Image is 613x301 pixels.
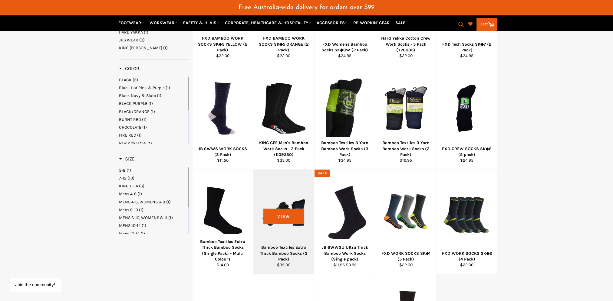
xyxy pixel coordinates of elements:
a: KING GEE [119,45,189,51]
a: WORKWEAR [147,18,180,28]
span: MENS 4-6, WOMENS 6-8 [119,199,165,205]
a: Bamboo Textiles 3 Yarn Bamboo Work Socks (2 Pack)Bamboo Textiles 3 Yarn Bamboo Work Socks (2 Pack... [375,65,436,170]
span: (1) [137,133,142,138]
button: Join the community! [15,282,55,287]
span: MENS 6-10, WOMENS 8-11 [119,215,167,220]
span: Black Hot Pink & Purple [119,85,165,90]
a: CHOCOLATE [119,125,186,130]
a: Cart [476,18,497,31]
span: KING [PERSON_NAME] [119,45,162,50]
span: MENS 10-14 [119,223,141,228]
span: 5-8 [119,168,126,173]
span: (1) [144,30,148,35]
a: FXD WORK SOCKS SK◆2 (4 Pack)FXD WORK SOCKS SK◆2 (4 Pack)$22.00 [436,170,497,274]
a: 7-12 [119,175,186,181]
span: BLACK/ORANGE [119,109,150,114]
span: (1) [140,231,145,236]
span: (3) [139,37,145,43]
a: Mens 10-14 [119,231,186,237]
a: Bamboo Textiles Extra Thick Bamboo Socks (3 Pack)Bamboo Textiles Extra Thick Bamboo Socks (3 Pack... [253,170,314,274]
div: FXD Tech Socks SK◆7 (2 Pack) [440,41,493,53]
div: FXD BAMBOO WORK SOCKS SK◆5 YELLOW (2 Pack) [196,35,249,53]
span: (1) [166,199,171,205]
a: RE-WORKIN' GEAR [351,18,392,28]
a: JB 6WWSU Ultra Thick Bamboo Work Socks (Single pack)JB 6WWSU Ultra Thick Bamboo Work Socks (Singl... [314,170,375,274]
span: BLACK [119,77,132,83]
span: (1) [157,93,161,98]
div: FXD WORK SOCKS SK◆1 (5 Pack) [379,251,433,262]
a: Bamboo Textiles Extra Thick Bamboo Socks (Single Pack) - Multi ColoursBamboo Textiles Extra Thick... [192,170,253,274]
a: BLACK PURPLE [119,101,186,106]
span: CHOCOLATE [119,125,141,130]
h3: Color [119,66,139,72]
a: FIRE RED [119,132,186,138]
a: MENS 4-6, WOMENS 6-8 [119,199,186,205]
a: HARD YAKKA [119,29,189,35]
a: JBS WEAR [119,37,189,43]
span: (1) [137,191,142,196]
div: Bamboo Textiles Extra Thick Bamboo Socks (3 Pack) [257,244,311,262]
a: FXD CREW SOCKS SK◆6 (5 pack)FXD CREW SOCKS SK◆6 (5 pack)$24.95 [436,65,497,170]
a: Black Hot Pink & Purple [119,85,186,91]
div: Bamboo Textiles Extra Thick Bamboo Socks (Single Pack) - Multi Colours [196,239,249,262]
span: BLACK PURPLE [119,101,147,106]
a: Mens 6-10 [119,207,186,213]
span: HARD YAKKA [119,30,143,35]
div: JB 6WWSU Ultra Thick Bamboo Work Socks (Single pack) [318,244,371,262]
div: Hard Yakka Cotton Crew Work Socks - 5 Pack (Y20035) [379,35,433,53]
span: 7-12 [119,176,127,181]
span: (10) [127,176,134,181]
span: Mens 4-6 [119,191,137,196]
span: FIRE RED [119,133,136,138]
span: KING 11-14 [119,183,138,189]
span: (1) [142,117,147,122]
div: FXD BAMBOO WORK SOCKS SK◆5 ORANGE (2 Pack) [257,35,311,53]
a: SALE [393,18,408,28]
span: BURNT RED [119,117,141,122]
span: (1) [142,223,146,228]
div: JB 6WWS WORK SOCKS (3 Pack) [196,146,249,158]
span: (1) [139,207,143,212]
div: FXD CREW SOCKS SK◆6 (5 pack) [440,146,493,158]
div: KING GEE Men's Bamboo Work Socks - 3 Pack (K09230) [257,140,311,157]
div: FXD Womens Bamboo Socks SK◆9W (2 Pack) [318,41,371,53]
a: Mens 4-6 [119,191,186,197]
h3: Size [119,156,135,162]
a: 5-8 [119,167,186,173]
a: BURNT RED [119,117,186,122]
a: BLACK [119,77,186,83]
span: (1) [142,125,147,130]
span: (1) [163,45,168,50]
span: JBS WEAR [119,37,138,43]
span: (1) [166,85,170,90]
span: (1) [147,141,152,146]
a: KING 11-14 [119,183,186,189]
span: (6) [139,183,144,189]
span: (5) [133,77,138,83]
span: HI VIS YELLOW [119,141,147,146]
a: FOOTWEAR [116,18,146,28]
div: Bamboo Textiles 3 Yarn Bamboo Work Socks (3 Pack) [318,140,371,157]
a: KING GEE Men's Bamboo Work Socks - 3 Pack (K09230)KING GEE Men's Bamboo Work Socks - 3 Pack (K092... [253,65,314,170]
a: JB 6WWS WORK SOCKS (3 Pack)JB 6WWS WORK SOCKS (3 Pack)$11.50 [192,65,253,170]
span: Mens 6-10 [119,207,138,212]
span: (1) [168,215,173,220]
a: CORPORATE, HEALTHCARE & HOSPITALITY [222,18,313,28]
a: FXD WORK SOCKS SK◆1 (5 Pack)FXD WORK SOCKS SK◆1 (5 Pack)$22.00 [375,170,436,274]
a: BLACK/ORANGE [119,109,186,115]
a: Black Navy & Slate [119,93,186,99]
a: MENS 10-14 [119,223,186,228]
a: MENS 6-10, WOMENS 8-11 [119,215,186,221]
a: SAFETY & HI VIS [180,18,222,28]
a: Bamboo Textiles 3 Yarn Bamboo Work Socks (3 Pack)Bamboo Textiles 3 Yarn Bamboo Work Socks (3 Pack... [314,65,375,170]
span: (1) [127,168,131,173]
a: ACCESSORIES [314,18,350,28]
span: Mens 10-14 [119,231,140,236]
div: Bamboo Textiles 3 Yarn Bamboo Work Socks (2 Pack) [379,140,433,157]
a: HI VIS YELLOW [119,141,186,146]
span: Black Navy & Slate [119,93,156,98]
span: Free Australia-wide delivery for orders over $99 [239,4,374,11]
span: (1) [148,101,153,106]
span: Color [119,66,139,71]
